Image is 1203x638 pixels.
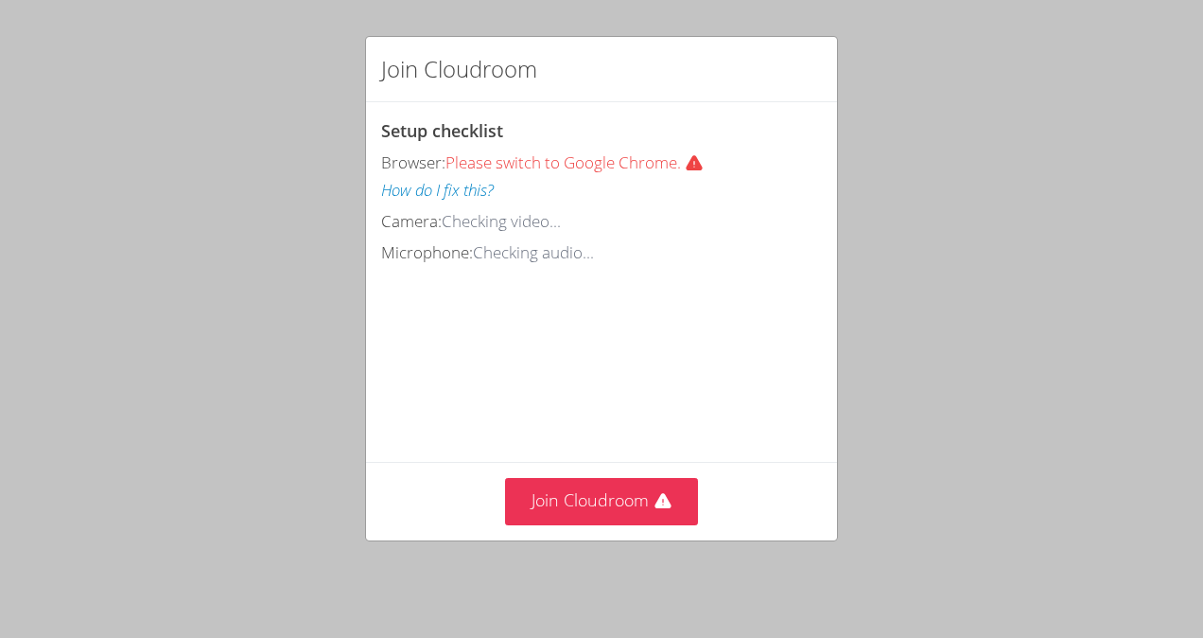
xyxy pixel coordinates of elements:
span: Microphone: [381,241,473,263]
span: Setup checklist [381,119,503,142]
h2: Join Cloudroom [381,52,537,86]
button: Join Cloudroom [505,478,699,524]
span: Camera: [381,210,442,232]
span: Browser: [381,151,445,173]
button: How do I fix this? [381,177,494,204]
span: Checking audio... [473,241,594,263]
span: Checking video... [442,210,561,232]
span: Please switch to Google Chrome. [445,151,711,173]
